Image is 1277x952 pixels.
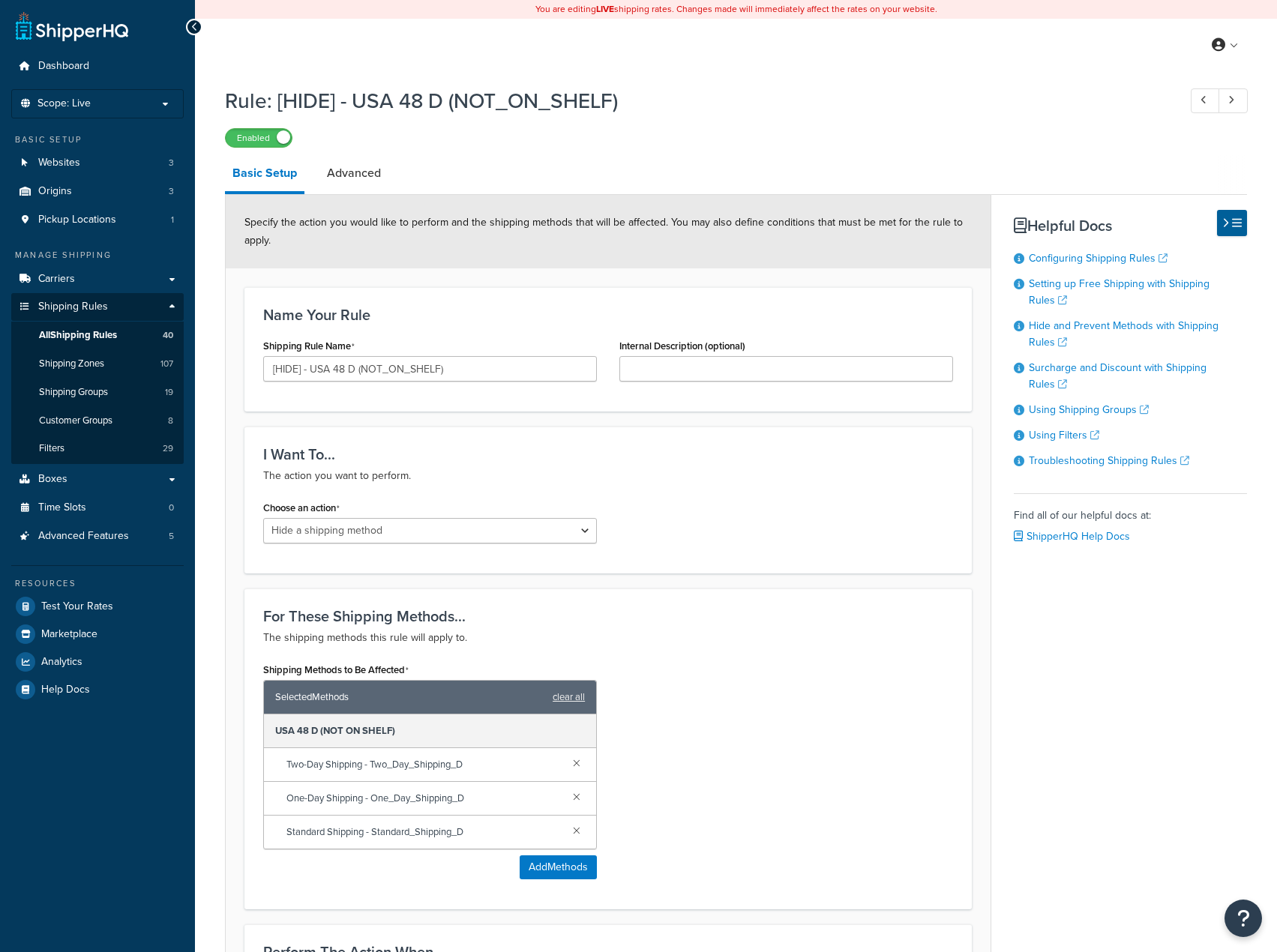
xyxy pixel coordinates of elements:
[11,322,184,349] a: AllShipping Rules40
[38,473,67,486] span: Boxes
[596,2,614,16] b: LIVE
[38,214,116,226] span: Pickup Locations
[11,379,184,406] li: Shipping Groups
[286,822,561,843] span: Standard Shipping - Standard_Shipping_D
[1014,493,1247,547] div: Find all of our helpful docs at:
[11,149,184,177] a: Websites3
[41,600,113,613] span: Test Your Rates
[226,129,292,147] label: Enabled
[11,206,184,234] li: Pickup Locations
[11,435,184,463] a: Filters29
[41,656,82,669] span: Analytics
[1014,528,1130,544] a: ShipperHQ Help Docs
[263,608,953,624] h3: For These Shipping Methods...
[169,185,174,198] span: 3
[11,350,184,378] a: Shipping Zones107
[41,628,97,641] span: Marketplace
[39,329,117,342] span: All Shipping Rules
[38,157,80,169] span: Websites
[11,293,184,464] li: Shipping Rules
[11,265,184,293] a: Carriers
[11,379,184,406] a: Shipping Groups19
[1225,900,1262,937] button: Open Resource Center
[165,386,173,399] span: 19
[263,340,355,352] label: Shipping Rule Name
[41,684,90,696] span: Help Docs
[38,60,89,73] span: Dashboard
[1029,427,1099,443] a: Using Filters
[163,442,173,455] span: 29
[11,522,184,550] a: Advanced Features5
[263,307,953,323] h3: Name Your Rule
[11,178,184,205] li: Origins
[520,855,597,879] button: AddMethods
[163,329,173,342] span: 40
[1029,453,1189,469] a: Troubleshooting Shipping Rules
[1219,88,1248,113] a: Next Record
[160,358,173,370] span: 107
[171,214,174,226] span: 1
[11,435,184,463] li: Filters
[11,52,184,80] a: Dashboard
[1029,360,1207,392] a: Surcharge and Discount with Shipping Rules
[37,97,91,110] span: Scope: Live
[11,133,184,146] div: Basic Setup
[264,714,596,748] div: USA 48 D (NOT ON SHELF)
[263,446,953,463] h3: I Want To...
[263,502,340,514] label: Choose an action
[11,149,184,177] li: Websites
[39,442,64,455] span: Filters
[39,415,112,427] span: Customer Groups
[11,466,184,493] a: Boxes
[286,788,561,809] span: One-Day Shipping - One_Day_Shipping_D
[1191,88,1220,113] a: Previous Record
[38,185,72,198] span: Origins
[38,301,108,313] span: Shipping Rules
[1014,217,1247,234] h3: Helpful Docs
[169,530,174,543] span: 5
[1029,276,1210,308] a: Setting up Free Shipping with Shipping Rules
[38,273,75,286] span: Carriers
[38,530,129,543] span: Advanced Features
[11,178,184,205] a: Origins3
[286,754,561,775] span: Two-Day Shipping - Two_Day_Shipping_D
[11,676,184,703] a: Help Docs
[1029,318,1219,350] a: Hide and Prevent Methods with Shipping Rules
[275,687,545,708] span: Selected Methods
[11,249,184,262] div: Manage Shipping
[1029,402,1149,418] a: Using Shipping Groups
[11,494,184,522] a: Time Slots0
[619,340,745,352] label: Internal Description (optional)
[169,501,174,514] span: 0
[319,155,388,191] a: Advanced
[168,415,173,427] span: 8
[11,648,184,675] a: Analytics
[11,522,184,550] li: Advanced Features
[263,629,953,647] p: The shipping methods this rule will apply to.
[11,593,184,620] a: Test Your Rates
[225,86,1163,115] h1: Rule: [HIDE] - USA 48 D (NOT_ON_SHELF)
[38,501,86,514] span: Time Slots
[39,358,104,370] span: Shipping Zones
[169,157,174,169] span: 3
[11,350,184,378] li: Shipping Zones
[553,687,585,708] a: clear all
[263,664,409,676] label: Shipping Methods to Be Affected
[11,293,184,321] a: Shipping Rules
[263,467,953,485] p: The action you want to perform.
[225,155,304,194] a: Basic Setup
[11,494,184,522] li: Time Slots
[1029,250,1168,266] a: Configuring Shipping Rules
[39,386,108,399] span: Shipping Groups
[11,577,184,590] div: Resources
[244,214,963,248] span: Specify the action you would like to perform and the shipping methods that will be affected. You ...
[11,621,184,648] a: Marketplace
[11,206,184,234] a: Pickup Locations1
